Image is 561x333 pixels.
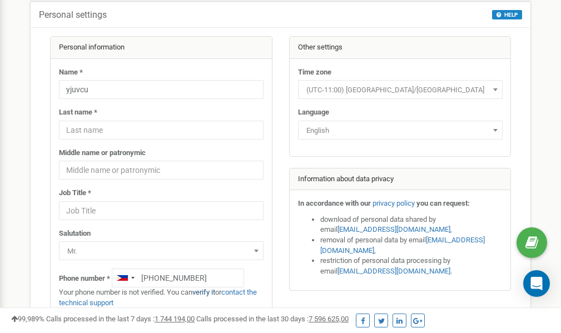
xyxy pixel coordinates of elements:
[298,199,371,207] strong: In accordance with our
[39,10,107,20] h5: Personal settings
[11,315,44,323] span: 99,989%
[298,67,331,78] label: Time zone
[59,188,91,198] label: Job Title *
[373,199,415,207] a: privacy policy
[298,107,329,118] label: Language
[320,256,503,276] li: restriction of personal data processing by email .
[155,315,195,323] u: 1 744 194,00
[320,235,503,256] li: removal of personal data by email ,
[59,161,264,180] input: Middle name or patronymic
[59,80,264,99] input: Name
[302,82,499,98] span: (UTC-11:00) Pacific/Midway
[63,243,260,259] span: Mr.
[416,199,470,207] strong: you can request:
[59,201,264,220] input: Job Title
[59,121,264,140] input: Last name
[337,267,450,275] a: [EMAIL_ADDRESS][DOMAIN_NAME]
[492,10,522,19] button: HELP
[51,37,272,59] div: Personal information
[196,315,349,323] span: Calls processed in the last 30 days :
[298,80,503,99] span: (UTC-11:00) Pacific/Midway
[523,270,550,297] div: Open Intercom Messenger
[320,215,503,235] li: download of personal data shared by email ,
[309,315,349,323] u: 7 596 625,00
[59,287,264,308] p: Your phone number is not verified. You can or
[337,225,450,233] a: [EMAIL_ADDRESS][DOMAIN_NAME]
[290,37,511,59] div: Other settings
[320,236,485,255] a: [EMAIL_ADDRESS][DOMAIN_NAME]
[46,315,195,323] span: Calls processed in the last 7 days :
[59,107,97,118] label: Last name *
[59,288,257,307] a: contact the technical support
[112,269,244,287] input: +1-800-555-55-55
[59,241,264,260] span: Mr.
[59,228,91,239] label: Salutation
[59,67,83,78] label: Name *
[298,121,503,140] span: English
[112,269,138,287] div: Telephone country code
[59,274,110,284] label: Phone number *
[192,288,215,296] a: verify it
[290,168,511,191] div: Information about data privacy
[59,148,146,158] label: Middle name or patronymic
[302,123,499,138] span: English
